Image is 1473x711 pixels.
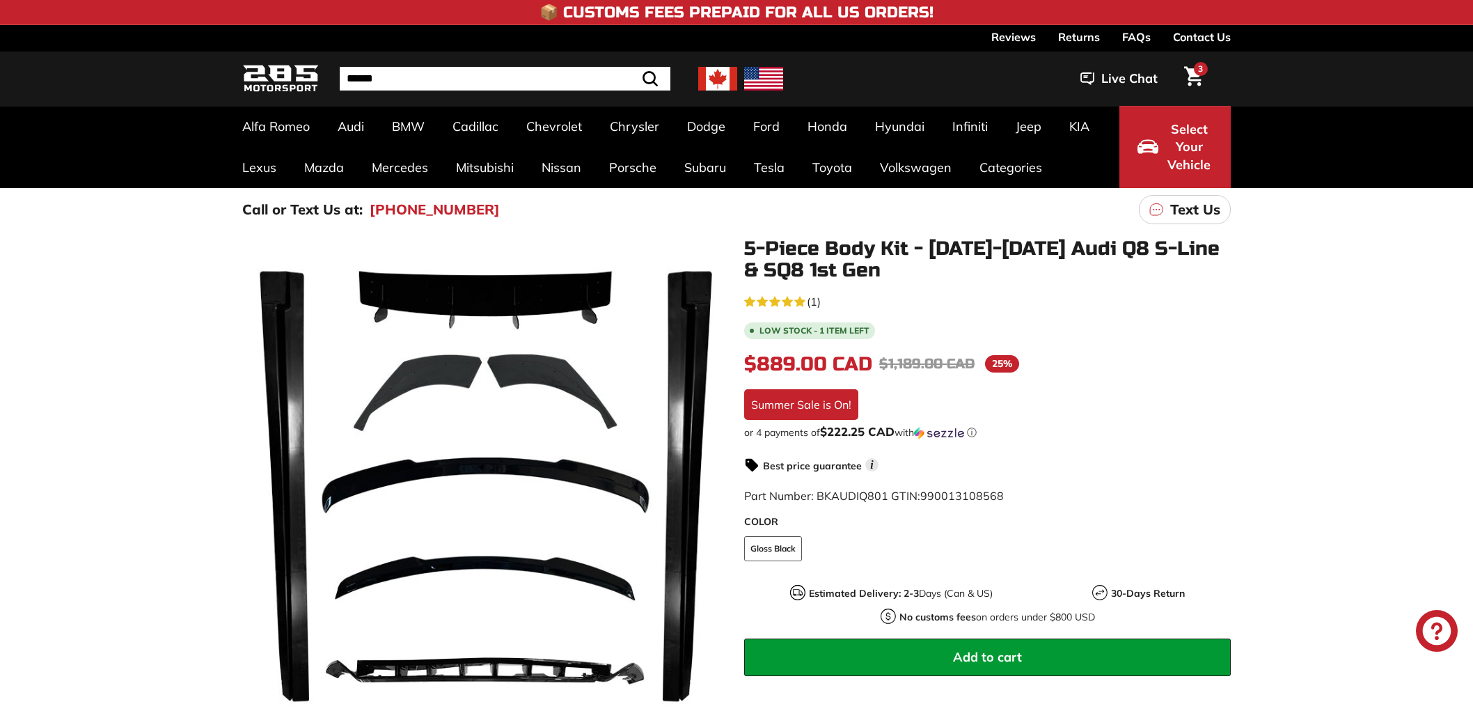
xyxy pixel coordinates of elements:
[1173,25,1231,49] a: Contact Us
[899,611,976,623] strong: No customs fees
[759,327,869,335] span: Low stock - 1 item left
[914,427,964,439] img: Sezzle
[439,106,512,147] a: Cadillac
[1198,63,1203,74] span: 3
[242,199,363,220] p: Call or Text Us at:
[991,25,1036,49] a: Reviews
[739,106,794,147] a: Ford
[673,106,739,147] a: Dodge
[290,147,358,188] a: Mazda
[794,106,861,147] a: Honda
[744,352,872,376] span: $889.00 CAD
[763,460,862,472] strong: Best price guarantee
[966,147,1056,188] a: Categories
[1101,70,1158,88] span: Live Chat
[920,489,1004,503] span: 990013108568
[1122,25,1151,49] a: FAQs
[596,106,673,147] a: Chrysler
[861,106,938,147] a: Hyundai
[953,649,1022,665] span: Add to cart
[1119,106,1231,188] button: Select Your Vehicle
[744,238,1231,281] h1: 5-Piece Body Kit - [DATE]-[DATE] Audi Q8 S-Line & SQ8 1st Gen
[809,587,919,600] strong: Estimated Delivery: 2-3
[879,355,975,373] span: $1,189.00 CAD
[1111,587,1185,600] strong: 30-Days Return
[744,389,858,420] div: Summer Sale is On!
[807,293,821,310] span: (1)
[595,147,670,188] a: Porsche
[1176,55,1211,102] a: Cart
[378,106,439,147] a: BMW
[744,292,1231,310] a: 5.0 rating (1 votes)
[985,355,1019,373] span: 25%
[539,4,934,21] h4: 📦 Customs Fees Prepaid for All US Orders!
[744,489,1004,503] span: Part Number: BKAUDIQ801 GTIN:
[228,106,324,147] a: Alfa Romeo
[1139,195,1231,224] a: Text Us
[820,424,895,439] span: $222.25 CAD
[242,63,319,95] img: Logo_285_Motorsport_areodynamics_components
[340,67,670,91] input: Search
[744,425,1231,439] div: or 4 payments of$222.25 CADwithSezzle Click to learn more about Sezzle
[899,610,1095,625] p: on orders under $800 USD
[324,106,378,147] a: Audi
[1055,106,1103,147] a: KIA
[528,147,595,188] a: Nissan
[1170,199,1220,220] p: Text Us
[512,106,596,147] a: Chevrolet
[938,106,1002,147] a: Infiniti
[744,639,1231,676] button: Add to cart
[1412,610,1462,655] inbox-online-store-chat: Shopify online store chat
[1002,106,1055,147] a: Jeep
[228,147,290,188] a: Lexus
[740,147,798,188] a: Tesla
[442,147,528,188] a: Mitsubishi
[866,147,966,188] a: Volkswagen
[1058,25,1100,49] a: Returns
[370,199,500,220] a: [PHONE_NUMBER]
[1062,61,1176,96] button: Live Chat
[809,586,993,601] p: Days (Can & US)
[798,147,866,188] a: Toyota
[744,515,1231,529] label: COLOR
[744,425,1231,439] div: or 4 payments of with
[670,147,740,188] a: Subaru
[358,147,442,188] a: Mercedes
[1165,120,1213,174] span: Select Your Vehicle
[865,458,879,471] span: i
